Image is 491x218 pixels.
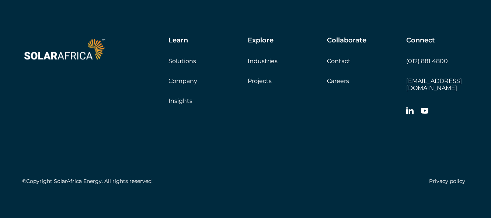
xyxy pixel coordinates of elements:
a: Insights [168,97,192,104]
a: Industries [248,58,278,65]
a: Privacy policy [429,178,465,184]
a: Careers [327,77,349,84]
a: Solutions [168,58,196,65]
h5: Learn [168,37,188,45]
h5: Collaborate [327,37,366,45]
a: Contact [327,58,351,65]
a: Company [168,77,197,84]
h5: ©Copyright SolarAfrica Energy. All rights reserved. [22,178,153,184]
h5: Explore [248,37,274,45]
h5: Connect [406,37,435,45]
a: [EMAIL_ADDRESS][DOMAIN_NAME] [406,77,462,91]
a: Projects [248,77,272,84]
a: (012) 881 4800 [406,58,448,65]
